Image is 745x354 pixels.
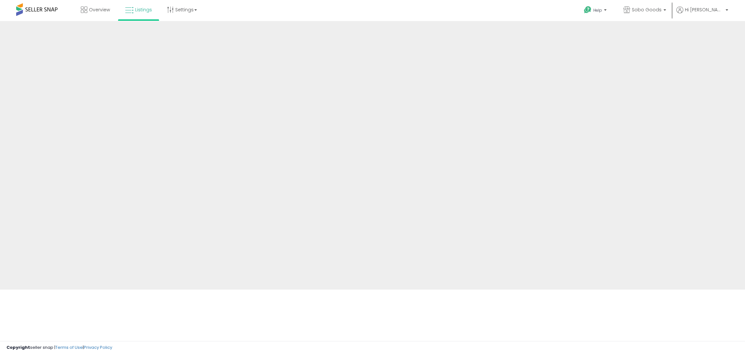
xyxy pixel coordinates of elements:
[676,6,728,21] a: Hi [PERSON_NAME]
[135,6,152,13] span: Listings
[579,1,613,21] a: Help
[632,6,662,13] span: Sobo Goods
[584,6,592,14] i: Get Help
[685,6,724,13] span: Hi [PERSON_NAME]
[593,7,602,13] span: Help
[89,6,110,13] span: Overview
